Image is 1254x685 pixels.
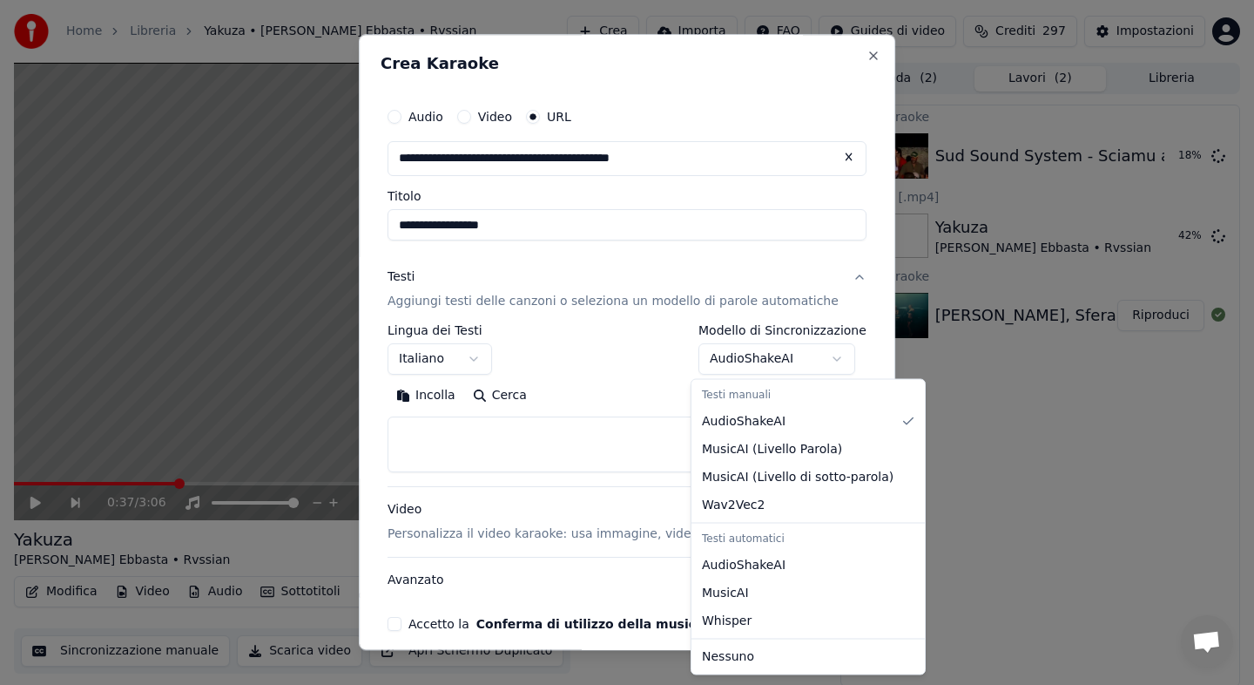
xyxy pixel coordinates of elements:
[702,496,765,513] span: Wav2Vec2
[695,526,921,551] div: Testi automatici
[702,556,785,573] span: AudioShakeAI
[702,648,754,665] span: Nessuno
[702,468,893,485] span: MusicAI ( Livello di sotto-parola )
[702,584,749,601] span: MusicAI
[702,412,785,430] span: AudioShakeAI
[702,440,842,458] span: MusicAI ( Livello Parola )
[702,612,752,629] span: Whisper
[695,383,921,408] div: Testi manuali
